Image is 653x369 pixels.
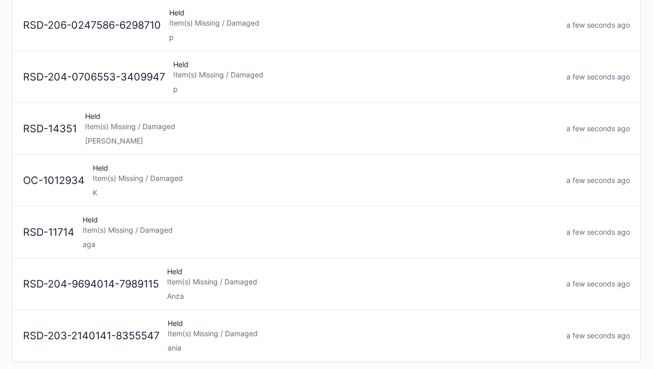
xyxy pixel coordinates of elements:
div: a few seconds ago [562,175,634,186]
div: Held [164,318,562,353]
div: Anza [167,291,558,301]
div: a few seconds ago [562,331,634,341]
div: Item(s) Missing / Damaged [173,70,558,80]
a: RSD-203-2140141-8355547HeldItem(s) Missing / Damagedaniaa few seconds ago [13,310,640,361]
div: Held [165,8,562,43]
div: aga [83,239,558,250]
div: Item(s) Missing / Damaged [85,121,558,132]
div: a few seconds ago [562,20,634,30]
div: a few seconds ago [562,227,634,237]
div: OC-1012934 [19,173,89,188]
div: RSD-11714 [19,225,78,240]
div: RSD-206-0247586-6298710 [19,18,165,33]
a: RSD-11714HeldItem(s) Missing / Damagedagaa few seconds ago [13,207,640,258]
a: OC-1012934HeldItem(s) Missing / DamagedKa few seconds ago [13,155,640,207]
div: a few seconds ago [562,279,634,289]
div: Held [163,266,562,301]
div: K [93,188,558,198]
div: Item(s) Missing / Damaged [169,18,558,28]
div: [PERSON_NAME] [85,136,558,146]
div: Item(s) Missing / Damaged [167,277,558,287]
div: RSD-14351 [19,121,81,136]
div: a few seconds ago [562,124,634,134]
div: Held [89,163,562,198]
div: Item(s) Missing / Damaged [168,329,558,339]
div: p [169,32,558,43]
div: p [173,84,558,94]
div: ania [168,343,558,353]
a: RSD-204-0706553-3409947HeldItem(s) Missing / Damagedpa few seconds ago [13,51,640,103]
div: RSD-204-0706553-3409947 [19,70,169,85]
div: a few seconds ago [562,72,634,82]
div: Item(s) Missing / Damaged [93,173,558,183]
div: RSD-203-2140141-8355547 [19,329,164,343]
div: Held [81,111,562,146]
a: RSD-204-9694014-7989115HeldItem(s) Missing / DamagedAnzaa few seconds ago [13,258,640,310]
div: Held [78,215,562,250]
div: Held [169,59,562,94]
a: RSD-14351HeldItem(s) Missing / Damaged[PERSON_NAME]a few seconds ago [13,103,640,155]
div: RSD-204-9694014-7989115 [19,277,163,292]
div: Item(s) Missing / Damaged [83,225,558,235]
